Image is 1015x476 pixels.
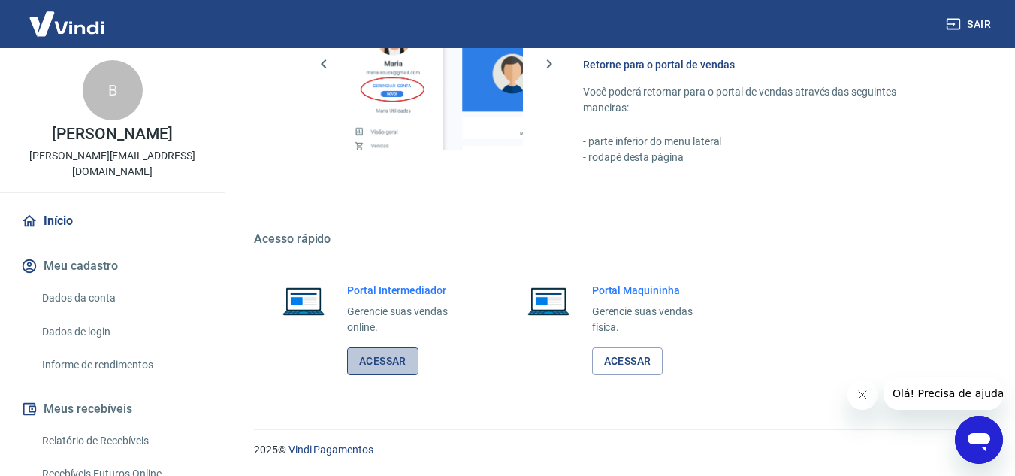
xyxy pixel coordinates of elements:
[592,304,717,335] p: Gerencie suas vendas física.
[83,60,143,120] div: B
[36,350,207,380] a: Informe de rendimentos
[18,1,116,47] img: Vindi
[18,205,207,238] a: Início
[36,283,207,314] a: Dados da conta
[347,283,472,298] h6: Portal Intermediador
[12,148,213,180] p: [PERSON_NAME][EMAIL_ADDRESS][DOMAIN_NAME]
[583,150,943,165] p: - rodapé desta página
[254,442,979,458] p: 2025 ©
[943,11,997,38] button: Sair
[583,134,943,150] p: - parte inferior do menu lateral
[517,283,580,319] img: Imagem de um notebook aberto
[36,426,207,456] a: Relatório de Recebíveis
[583,84,943,116] p: Você poderá retornar para o portal de vendas através das seguintes maneiras:
[288,444,373,456] a: Vindi Pagamentos
[884,377,1003,410] iframe: Mensagem da empresa
[254,232,979,247] h5: Acesso rápido
[347,347,418,375] a: Acessar
[592,283,717,298] h6: Portal Maquininha
[592,347,663,375] a: Acessar
[36,317,207,347] a: Dados de login
[18,393,207,426] button: Meus recebíveis
[9,11,126,23] span: Olá! Precisa de ajuda?
[347,304,472,335] p: Gerencie suas vendas online.
[272,283,335,319] img: Imagem de um notebook aberto
[583,57,943,72] h6: Retorne para o portal de vendas
[18,250,207,283] button: Meu cadastro
[955,416,1003,464] iframe: Botão para abrir a janela de mensagens
[52,126,172,142] p: [PERSON_NAME]
[847,380,878,410] iframe: Fechar mensagem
